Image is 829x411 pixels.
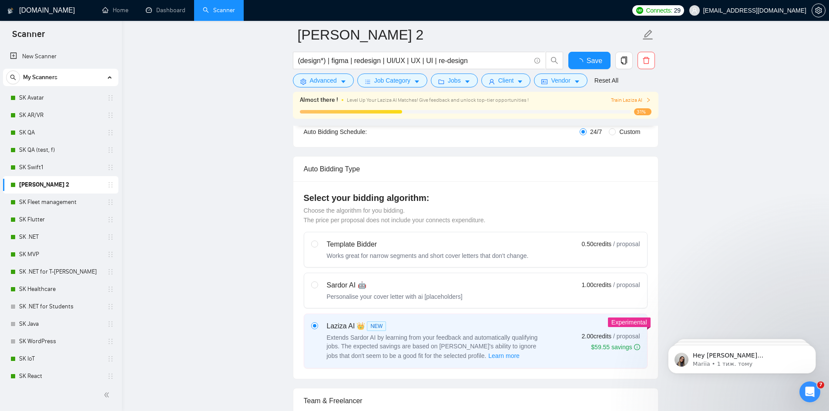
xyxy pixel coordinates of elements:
a: SK MVP [19,246,102,263]
a: SK Java [19,315,102,333]
span: Experimental [611,319,647,326]
span: loading [576,58,587,65]
a: SK React [19,368,102,385]
iframe: Intercom notifications повідомлення [655,327,829,388]
span: caret-down [574,78,580,85]
span: 2.00 credits [582,331,611,341]
span: right [646,97,651,103]
span: Client [498,76,514,85]
span: user [489,78,495,85]
button: folderJobscaret-down [431,74,478,87]
input: Search Freelance Jobs... [298,55,530,66]
span: Hey [PERSON_NAME][EMAIL_ADDRESS][DOMAIN_NAME], Looks like your Upwork agency IT-Dimension ran out... [38,25,148,153]
div: Template Bidder [327,239,529,250]
a: SK QA (test, f) [19,141,102,159]
a: homeHome [102,7,128,14]
span: holder [107,181,114,188]
a: dashboardDashboard [146,7,185,14]
span: folder [438,78,444,85]
img: upwork-logo.png [636,7,643,14]
span: 7 [817,381,824,388]
span: idcard [541,78,547,85]
button: search [546,52,563,69]
span: 1.00 credits [582,280,611,290]
span: Scanner [5,28,52,46]
a: SK WordPress [19,333,102,350]
span: holder [107,147,114,154]
span: holder [107,321,114,327]
span: holder [107,373,114,380]
span: 👑 [356,321,365,331]
span: user [691,7,698,13]
span: holder [107,286,114,293]
a: SK IoT [19,350,102,368]
span: edit [642,29,654,40]
a: SK QA [19,124,102,141]
span: search [546,57,563,64]
span: holder [107,216,114,223]
span: bars [365,78,371,85]
span: 29 [674,6,681,15]
span: search [7,74,20,80]
span: holder [107,268,114,275]
span: setting [812,7,825,14]
span: holder [107,338,114,345]
div: Auto Bidding Schedule: [304,127,418,137]
a: [PERSON_NAME] 2 [19,176,102,194]
span: info-circle [534,58,540,63]
a: setting [812,7,826,14]
span: copy [616,57,632,64]
span: Learn more [488,351,520,361]
li: New Scanner [3,48,118,65]
span: double-left [104,391,112,399]
button: delete [638,52,655,69]
button: Laziza AI NEWExtends Sardor AI by learning from your feedback and automatically qualifying jobs. ... [488,351,520,361]
span: 0.50 credits [582,239,611,249]
span: holder [107,355,114,362]
a: SK AR/VR [19,107,102,124]
span: holder [107,112,114,119]
span: caret-down [517,78,523,85]
span: / proposal [613,332,640,341]
a: searchScanner [203,7,235,14]
span: info-circle [634,344,640,350]
a: SK Healthcare [19,281,102,298]
span: setting [300,78,306,85]
button: idcardVendorcaret-down [534,74,587,87]
span: holder [107,164,114,171]
div: $59.55 savings [591,343,640,351]
button: userClientcaret-down [481,74,531,87]
span: holder [107,234,114,241]
a: Reset All [594,76,618,85]
button: barsJob Categorycaret-down [357,74,427,87]
div: Works great for narrow segments and short cover letters that don't change. [327,251,529,260]
span: My Scanners [23,69,57,86]
span: Vendor [551,76,570,85]
a: SK Flutter [19,211,102,228]
span: Advanced [310,76,337,85]
span: caret-down [340,78,346,85]
button: setting [812,3,826,17]
span: Extends Sardor AI by learning from your feedback and automatically qualifying jobs. The expected ... [327,334,538,359]
iframe: Intercom live chat [799,381,820,402]
a: SK Avatar [19,89,102,107]
span: delete [638,57,654,64]
a: SK .NET for Students [19,298,102,315]
span: caret-down [464,78,470,85]
button: Train Laziza AI [611,96,651,104]
a: SK .NET [19,228,102,246]
span: Level Up Your Laziza AI Matches! Give feedback and unlock top-tier opportunities ! [347,97,529,103]
a: SK .NET for T-[PERSON_NAME] [19,263,102,281]
p: Message from Mariia, sent 1 тиж. тому [38,33,150,41]
div: Personalise your cover letter with ai [placeholders] [327,292,463,301]
span: Jobs [448,76,461,85]
div: Sardor AI 🤖 [327,280,463,291]
span: / proposal [613,281,640,289]
span: caret-down [414,78,420,85]
span: Save [587,55,602,66]
span: 24/7 [587,127,605,137]
span: Connects: [646,6,672,15]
